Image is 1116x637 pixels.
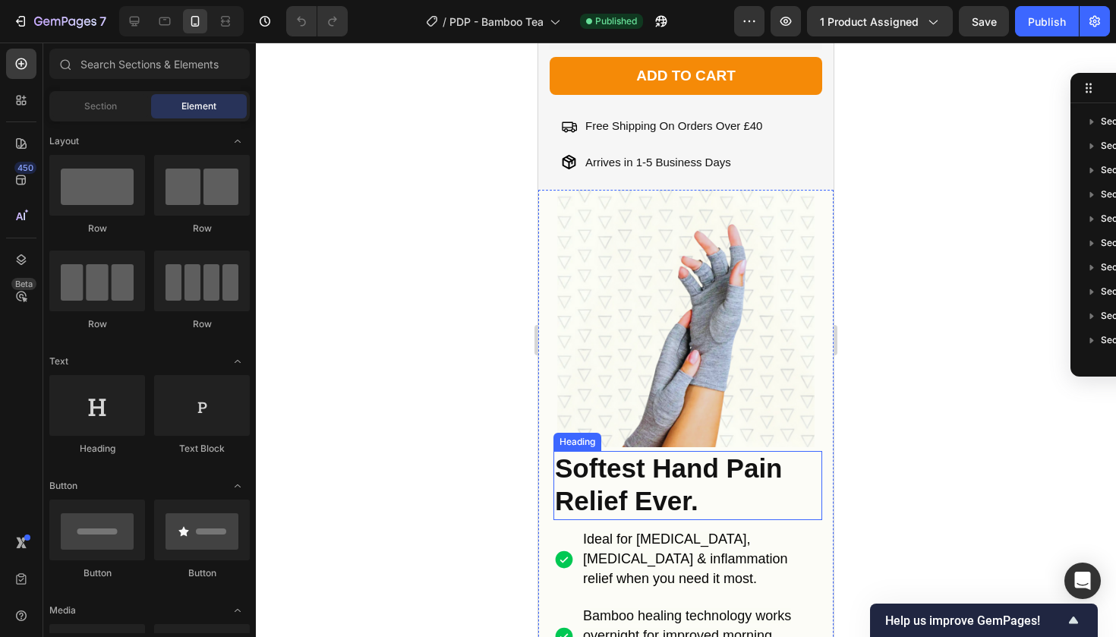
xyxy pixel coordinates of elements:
span: PDP - Bamboo Tea [449,14,544,30]
div: Publish [1028,14,1066,30]
div: Text Block [154,442,250,456]
div: Beta [11,278,36,290]
div: 450 [14,162,36,174]
div: Button [49,566,145,580]
iframe: Design area [538,43,834,637]
div: Row [49,317,145,331]
span: Section [84,99,117,113]
div: Open Intercom Messenger [1064,563,1101,599]
span: / [443,14,446,30]
span: Help us improve GemPages! [885,613,1064,628]
input: Search Sections & Elements [49,49,250,79]
button: 1 product assigned [807,6,953,36]
div: Row [49,222,145,235]
p: 7 [99,12,106,30]
button: Save [959,6,1009,36]
span: Toggle open [225,349,250,374]
span: Bamboo healing technology works overnight for improved morning flexibility. [45,566,253,620]
button: 7 [6,6,113,36]
button: Show survey - Help us improve GemPages! [885,611,1083,629]
div: Undo/Redo [286,6,348,36]
span: Save [972,15,997,28]
span: 1 product assigned [820,14,919,30]
span: Published [595,14,637,28]
span: Layout [49,134,79,148]
span: Toggle open [225,129,250,153]
span: Media [49,604,76,617]
button: Publish [1015,6,1079,36]
div: Button [154,566,250,580]
div: Heading [49,442,145,456]
span: Toggle open [225,474,250,498]
div: Row [154,317,250,331]
div: Row [154,222,250,235]
span: Toggle open [225,598,250,623]
span: Button [49,479,77,493]
span: Text [49,355,68,368]
span: Element [181,99,216,113]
